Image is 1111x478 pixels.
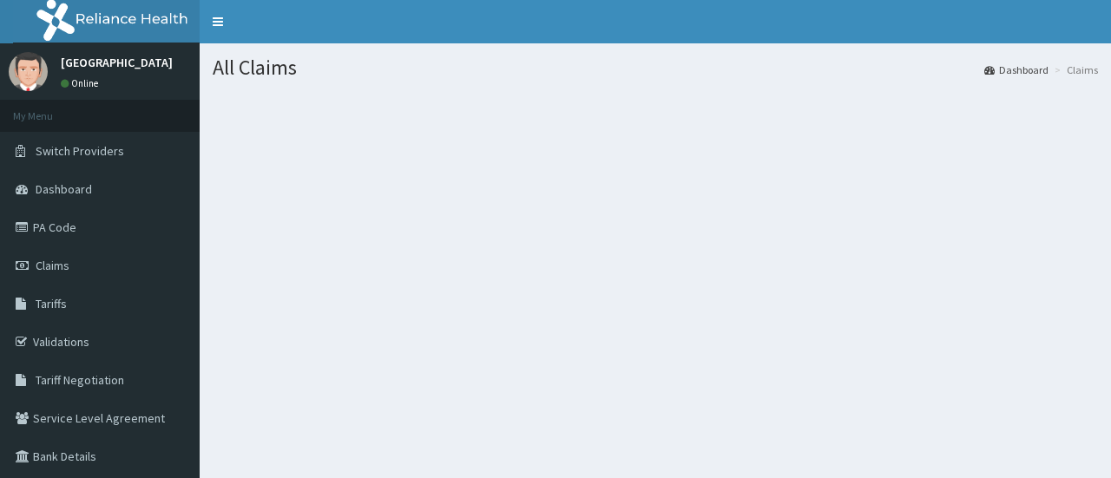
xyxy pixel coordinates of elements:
[1050,62,1098,77] li: Claims
[36,296,67,311] span: Tariffs
[36,258,69,273] span: Claims
[61,77,102,89] a: Online
[984,62,1049,77] a: Dashboard
[36,372,124,388] span: Tariff Negotiation
[61,56,173,69] p: [GEOGRAPHIC_DATA]
[9,52,48,91] img: User Image
[36,181,92,197] span: Dashboard
[36,143,124,159] span: Switch Providers
[213,56,1098,79] h1: All Claims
